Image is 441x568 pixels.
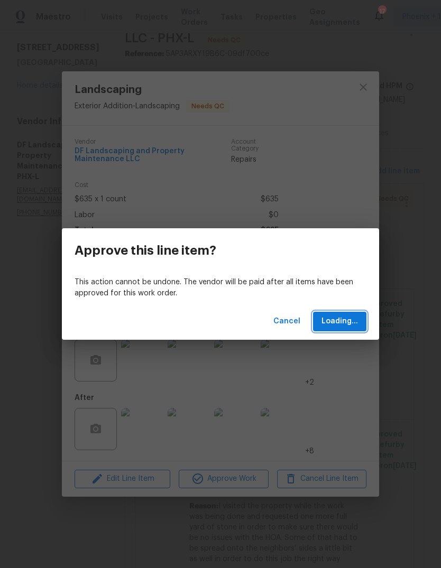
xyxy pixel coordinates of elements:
span: Cancel [273,315,300,328]
span: Loading... [321,315,358,328]
button: Cancel [269,312,305,331]
h3: Approve this line item? [75,243,216,258]
p: This action cannot be undone. The vendor will be paid after all items have been approved for this... [75,277,366,299]
button: Loading... [313,312,366,331]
